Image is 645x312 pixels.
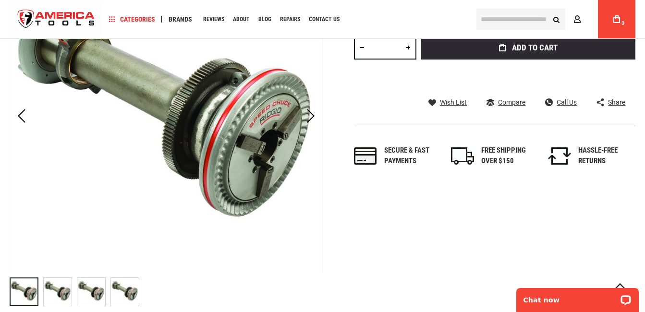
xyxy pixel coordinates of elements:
[578,145,635,166] div: HASSLE-FREE RETURNS
[419,62,637,90] iframe: Secure express checkout frame
[608,99,625,106] span: Share
[545,98,577,107] a: Call Us
[199,13,229,26] a: Reviews
[547,10,565,28] button: Search
[77,273,110,311] div: RIDGID 47585 SHAFT, ASM DRIVE 535
[280,16,300,22] span: Repairs
[10,273,43,311] div: RIDGID 47585 SHAFT, ASM DRIVE 535
[44,278,72,306] img: RIDGID 47585 SHAFT, ASM DRIVE 535
[229,13,254,26] a: About
[111,278,139,306] img: RIDGID 47585 SHAFT, ASM DRIVE 535
[276,13,304,26] a: Repairs
[557,99,577,106] span: Call Us
[109,16,155,23] span: Categories
[498,99,525,106] span: Compare
[164,13,196,26] a: Brands
[169,16,192,23] span: Brands
[548,147,571,165] img: returns
[481,145,538,166] div: FREE SHIPPING OVER $150
[309,16,340,22] span: Contact Us
[10,1,103,37] img: America Tools
[421,36,635,60] button: Add to Cart
[105,13,159,26] a: Categories
[354,147,377,165] img: payments
[440,99,467,106] span: Wish List
[384,145,441,166] div: Secure & fast payments
[110,273,139,311] div: RIDGID 47585 SHAFT, ASM DRIVE 535
[512,44,558,52] span: Add to Cart
[10,1,103,37] a: store logo
[43,273,77,311] div: RIDGID 47585 SHAFT, ASM DRIVE 535
[254,13,276,26] a: Blog
[621,21,624,26] span: 0
[258,16,271,22] span: Blog
[510,282,645,312] iframe: LiveChat chat widget
[487,98,525,107] a: Compare
[203,16,224,22] span: Reviews
[304,13,344,26] a: Contact Us
[451,147,474,165] img: shipping
[233,16,250,22] span: About
[428,98,467,107] a: Wish List
[77,278,105,306] img: RIDGID 47585 SHAFT, ASM DRIVE 535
